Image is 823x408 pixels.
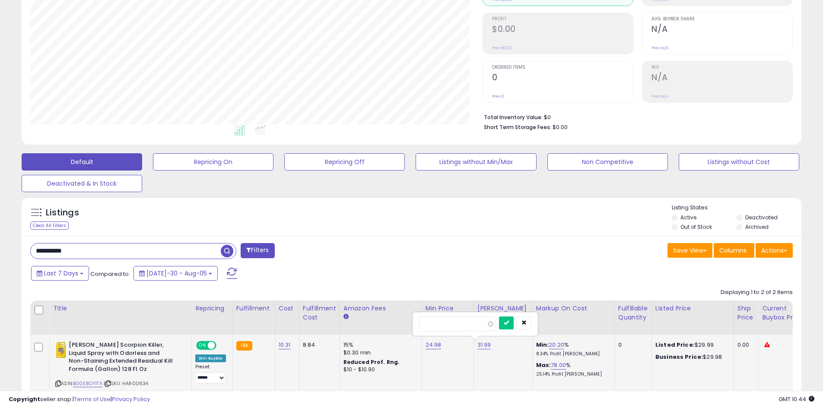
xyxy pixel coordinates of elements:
[492,65,633,70] span: Ordered Items
[343,304,418,313] div: Amazon Fees
[22,153,142,171] button: Default
[279,341,291,349] a: 10.31
[667,243,712,258] button: Save View
[651,45,668,51] small: Prev: N/A
[651,24,792,36] h2: N/A
[30,221,69,230] div: Clear All Filters
[90,270,130,278] span: Compared to:
[714,243,754,258] button: Columns
[745,223,769,231] label: Archived
[719,246,747,255] span: Columns
[655,353,727,361] div: $29.98
[745,214,778,221] label: Deactivated
[536,371,608,377] p: 25.14% Profit [PERSON_NAME]
[618,304,648,322] div: Fulfillable Quantity
[133,266,218,281] button: [DATE]-30 - Aug-05
[343,358,400,366] b: Reduced Prof. Rng.
[195,364,226,383] div: Preset:
[762,304,807,322] div: Current Buybox Price
[215,342,229,349] span: OFF
[618,341,645,349] div: 0
[69,341,174,375] b: [PERSON_NAME] Scorpion Killer, Liquid Spray with Odorless and Non-Staining Extended Residual Kill...
[153,153,273,171] button: Repricing On
[241,243,274,258] button: Filters
[416,153,536,171] button: Listings without Min/Max
[536,341,608,357] div: %
[680,214,696,221] label: Active
[195,304,229,313] div: Repricing
[9,395,40,403] strong: Copyright
[551,361,566,370] a: 78.00
[651,17,792,22] span: Avg. Buybox Share
[31,266,89,281] button: Last 7 Days
[303,304,336,322] div: Fulfillment Cost
[46,207,79,219] h5: Listings
[651,94,668,99] small: Prev: N/A
[536,341,549,349] b: Min:
[655,304,730,313] div: Listed Price
[536,361,608,377] div: %
[343,341,415,349] div: 15%
[53,304,188,313] div: Title
[756,243,793,258] button: Actions
[492,45,512,51] small: Prev: $0.00
[672,204,801,212] p: Listing States:
[236,304,271,313] div: Fulfillment
[536,361,551,369] b: Max:
[679,153,799,171] button: Listings without Cost
[492,17,633,22] span: Profit
[477,341,491,349] a: 31.99
[655,353,703,361] b: Business Price:
[484,123,551,131] b: Short Term Storage Fees:
[737,341,752,349] div: 0.00
[197,342,208,349] span: ON
[655,341,695,349] b: Listed Price:
[22,175,142,192] button: Deactivated & In Stock
[492,24,633,36] h2: $0.00
[477,304,529,313] div: [PERSON_NAME]
[73,380,102,387] a: B00E8OY1TA
[343,366,415,373] div: $10 - $10.90
[779,395,814,403] span: 2025-08-14 10:44 GMT
[112,395,150,403] a: Privacy Policy
[549,341,564,349] a: 20.20
[651,65,792,70] span: ROI
[104,380,149,387] span: | SKU: HAR00634
[651,73,792,84] h2: N/A
[492,94,504,99] small: Prev: 0
[343,313,349,321] small: Amazon Fees.
[426,341,442,349] a: 24.98
[721,288,793,297] div: Displaying 1 to 2 of 2 items
[484,114,543,121] b: Total Inventory Value:
[284,153,405,171] button: Repricing Off
[536,304,611,313] div: Markup on Cost
[146,269,207,278] span: [DATE]-30 - Aug-05
[9,395,150,404] div: seller snap | |
[74,395,111,403] a: Terms of Use
[655,341,727,349] div: $29.99
[492,73,633,84] h2: 0
[55,341,67,358] img: 41m95TcKy2L._SL40_.jpg
[426,304,470,313] div: Min Price
[44,269,78,278] span: Last 7 Days
[279,304,296,313] div: Cost
[547,153,668,171] button: Non Competitive
[737,304,755,322] div: Ship Price
[680,223,712,231] label: Out of Stock
[536,351,608,357] p: 8.34% Profit [PERSON_NAME]
[303,341,333,349] div: 8.84
[236,341,252,351] small: FBA
[195,354,226,362] div: Win BuyBox
[553,123,568,131] span: $0.00
[484,111,786,122] li: $0
[343,349,415,357] div: $0.30 min
[532,300,614,335] th: The percentage added to the cost of goods (COGS) that forms the calculator for Min & Max prices.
